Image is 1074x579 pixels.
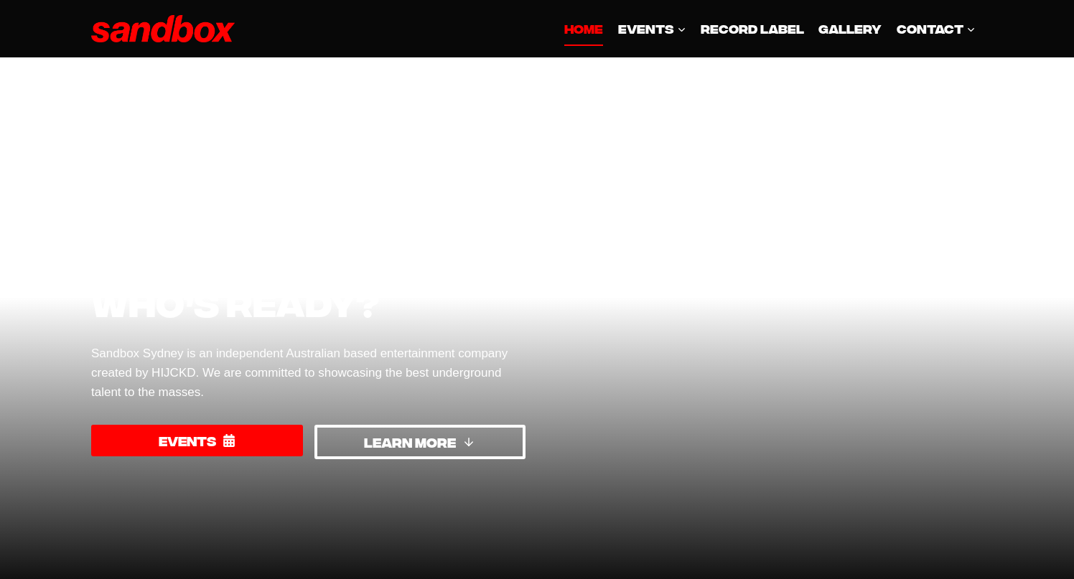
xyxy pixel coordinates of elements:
[91,171,526,326] h1: Sydney’s biggest monthly event, who’s ready?
[91,425,303,456] a: EVENTS
[557,11,610,46] a: HOME
[694,11,811,46] a: Record Label
[314,425,526,458] a: LEARN MORE
[811,11,889,46] a: GALLERY
[889,11,983,46] a: CONTACT
[364,432,456,453] span: LEARN MORE
[897,19,976,38] span: CONTACT
[611,11,694,46] a: EVENTS
[618,19,686,38] span: EVENTS
[557,11,983,46] nav: Primary Navigation
[91,15,235,43] img: Sandbox
[91,344,526,403] p: Sandbox Sydney is an independent Australian based entertainment company created by HIJCKD. We are...
[159,430,216,451] span: EVENTS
